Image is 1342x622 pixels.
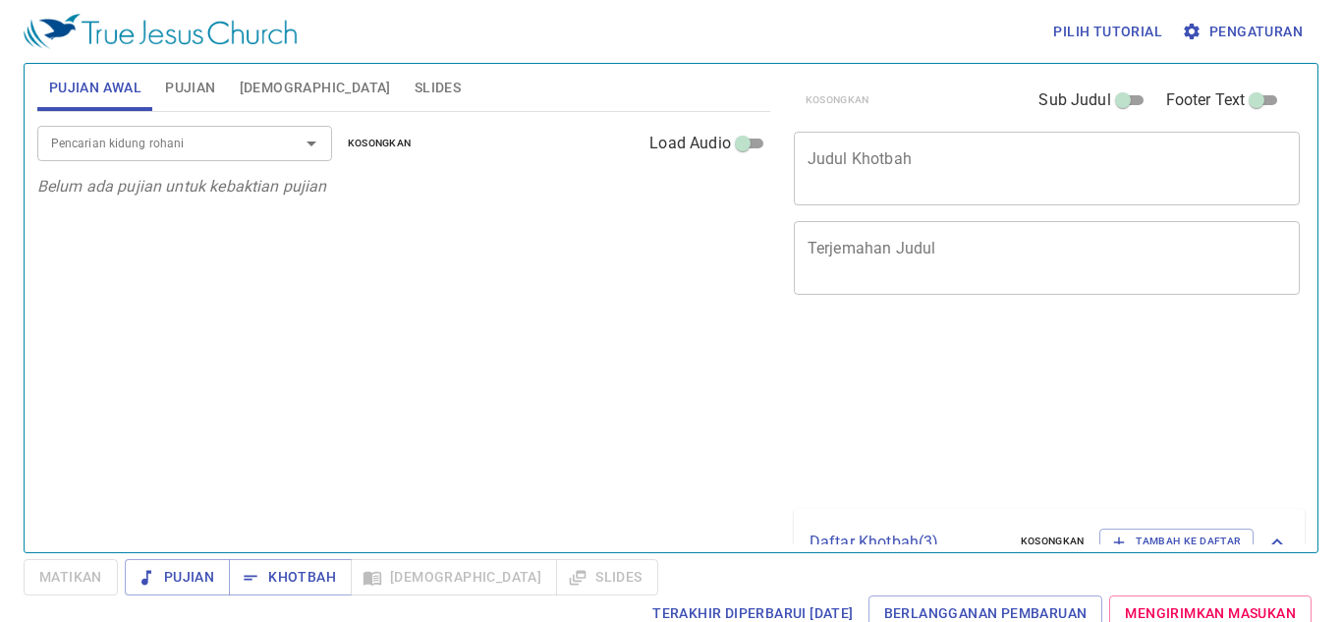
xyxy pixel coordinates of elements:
button: Kosongkan [336,132,423,155]
div: Daftar Khotbah(3)KosongkanTambah ke Daftar [794,509,1305,574]
img: True Jesus Church [24,14,297,49]
button: Open [298,130,325,157]
span: Pilih tutorial [1053,20,1162,44]
i: Belum ada pujian untuk kebaktian pujian [37,177,327,196]
button: Khotbah [229,559,352,595]
span: Pujian [165,76,215,100]
span: Pengaturan [1186,20,1303,44]
span: Load Audio [649,132,731,155]
button: Kosongkan [1009,530,1096,553]
span: Sub Judul [1038,88,1110,112]
iframe: from-child [786,315,1202,502]
button: Tambah ke Daftar [1099,529,1254,554]
span: Khotbah [245,565,336,590]
span: Footer Text [1166,88,1246,112]
span: Kosongkan [1021,533,1085,550]
span: Slides [415,76,461,100]
span: Tambah ke Daftar [1112,533,1241,550]
button: Pilih tutorial [1045,14,1170,50]
span: Kosongkan [348,135,412,152]
span: [DEMOGRAPHIC_DATA] [240,76,391,100]
span: Pujian [140,565,214,590]
button: Pengaturan [1178,14,1311,50]
span: Pujian Awal [49,76,141,100]
p: Daftar Khotbah ( 3 ) [810,531,1005,554]
button: Pujian [125,559,230,595]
